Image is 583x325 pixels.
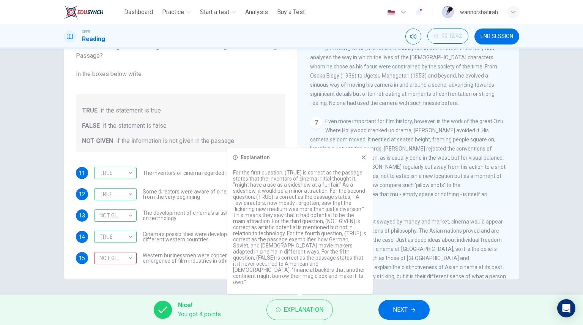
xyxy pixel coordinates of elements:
img: Profile picture [442,6,454,18]
span: Even more important for film history, however, is the work of the great Ozu. Where Hollywood cran... [310,118,506,206]
span: 15 [79,255,85,261]
div: wannorshatirah [460,8,498,17]
div: TRUE [94,184,134,205]
span: 12 [79,192,85,197]
div: TRUE [94,188,137,200]
img: ELTC logo [64,5,104,20]
span: Nice! [178,301,221,310]
span: NOT GIVEN [82,136,113,146]
div: Open Intercom Messenger [557,299,575,317]
p: For the first question, (TRUE) is correct as the passage states that the inventors of cinema init... [233,170,367,285]
span: Practice [162,8,184,17]
span: Cinema's possibilities were developed in varied ways in different western countries [143,231,285,242]
img: en [386,10,396,15]
span: Analysis [245,8,268,17]
span: NEXT [393,304,408,315]
span: if the information is not given in the passage [116,136,234,146]
span: Dashboard [124,8,153,17]
h6: Explanation [241,154,270,160]
span: 11 [79,170,85,176]
div: NOT GIVEN [94,247,134,269]
div: TRUE [94,162,134,184]
span: CEFR [82,29,90,35]
span: You got 4 points [178,310,221,319]
span: Western businessmen were concerned about the emergence of film industries in other parts of the w... [143,253,285,263]
span: Some directors were aware of cinema's artistic possibilities from the very beginning [143,189,285,200]
div: Hide [427,29,468,44]
span: if the statement is false [103,121,167,130]
div: FALSE [94,252,137,264]
span: Do the following statements agree with the information given in the Reading Passage? In the boxes... [76,42,285,79]
span: 13 [79,213,85,218]
span: Buy a Test [277,8,305,17]
span: As the art form most swayed by money and market, cinema would appear to bother with questions of ... [310,219,506,289]
span: The inventors of cinema regarded it as a minor attraction [143,170,279,176]
div: 7 [310,117,322,129]
span: The development of cinema's artistic potential depended on technology [143,210,285,221]
span: FALSE [82,121,100,130]
span: TRUE [82,106,98,115]
div: TRUE [94,226,134,248]
span: 00:12:42 [441,33,462,39]
span: 14 [79,234,85,239]
div: NOT GIVEN [94,205,134,227]
span: if the statement is true [101,106,161,115]
div: TRUE [94,231,137,243]
h1: Reading [82,35,105,44]
div: Mute [405,29,421,44]
div: NOT GIVEN [94,209,137,222]
div: TRUE [94,167,137,179]
span: END SESSION [481,33,513,40]
span: Explanation [284,304,323,315]
span: Start a test [200,8,229,17]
